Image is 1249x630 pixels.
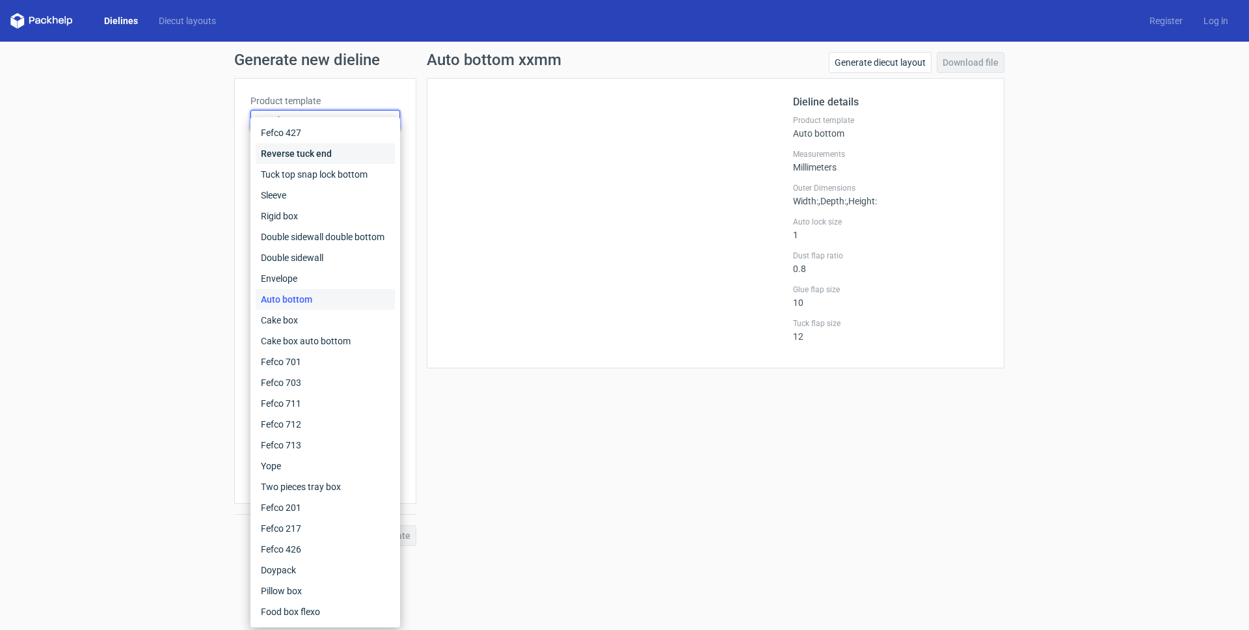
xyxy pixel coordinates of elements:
div: Fefco 701 [256,351,395,372]
div: 10 [793,284,988,308]
div: Double sidewall double bottom [256,226,395,247]
span: , Height : [846,196,877,206]
a: Register [1139,14,1193,27]
div: Double sidewall [256,247,395,268]
a: Diecut layouts [148,14,226,27]
div: Fefco 426 [256,539,395,560]
label: Product template [250,94,400,107]
div: 12 [793,318,988,342]
div: Millimeters [793,149,988,172]
div: Fefco 711 [256,393,395,414]
a: Dielines [94,14,148,27]
h2: Dieline details [793,94,988,110]
h1: Auto bottom xxmm [427,52,561,68]
div: Yope [256,456,395,476]
label: Auto lock size [793,217,988,227]
a: Log in [1193,14,1239,27]
label: Glue flap size [793,284,988,295]
div: Cake box [256,310,395,331]
a: Generate diecut layout [829,52,932,73]
span: Auto bottom [256,114,384,127]
div: Rigid box [256,206,395,226]
h1: Generate new dieline [234,52,1015,68]
div: 1 [793,217,988,240]
div: Fefco 217 [256,518,395,539]
div: Fefco 713 [256,435,395,456]
label: Outer Dimensions [793,183,988,193]
label: Dust flap ratio [793,251,988,261]
label: Product template [793,115,988,126]
div: Fefco 427 [256,122,395,143]
div: Doypack [256,560,395,581]
div: Two pieces tray box [256,476,395,497]
div: Food box flexo [256,601,395,622]
div: Cake box auto bottom [256,331,395,351]
div: Reverse tuck end [256,143,395,164]
span: , Depth : [818,196,846,206]
div: Auto bottom [793,115,988,139]
div: Envelope [256,268,395,289]
div: Fefco 712 [256,414,395,435]
div: Fefco 201 [256,497,395,518]
div: Tuck top snap lock bottom [256,164,395,185]
div: Fefco 703 [256,372,395,393]
span: Width : [793,196,818,206]
div: Pillow box [256,581,395,601]
label: Measurements [793,149,988,159]
div: Sleeve [256,185,395,206]
div: Auto bottom [256,289,395,310]
label: Tuck flap size [793,318,988,329]
div: 0.8 [793,251,988,274]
